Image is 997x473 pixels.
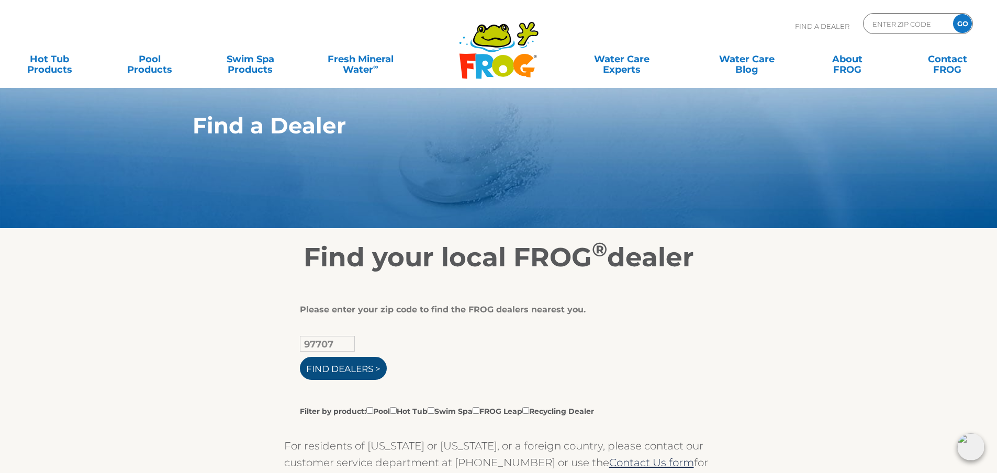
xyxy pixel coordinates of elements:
a: PoolProducts [111,49,189,70]
h2: Find your local FROG dealer [177,242,821,273]
a: Contact Us form [609,456,694,469]
a: Hot TubProducts [10,49,88,70]
input: Filter by product:PoolHot TubSwim SpaFROG LeapRecycling Dealer [473,407,479,414]
input: Filter by product:PoolHot TubSwim SpaFROG LeapRecycling Dealer [366,407,373,414]
h1: Find a Dealer [193,113,756,138]
a: ContactFROG [909,49,987,70]
input: Filter by product:PoolHot TubSwim SpaFROG LeapRecycling Dealer [428,407,434,414]
img: openIcon [957,433,984,460]
sup: ® [592,238,607,261]
input: Filter by product:PoolHot TubSwim SpaFROG LeapRecycling Dealer [390,407,397,414]
input: Filter by product:PoolHot TubSwim SpaFROG LeapRecycling Dealer [522,407,529,414]
a: Water CareExperts [558,49,685,70]
input: Find Dealers > [300,357,387,380]
input: Zip Code Form [871,16,942,31]
a: Swim SpaProducts [211,49,289,70]
label: Filter by product: Pool Hot Tub Swim Spa FROG Leap Recycling Dealer [300,405,594,416]
a: Water CareBlog [708,49,786,70]
p: Find A Dealer [795,13,849,39]
input: GO [953,14,972,33]
a: AboutFROG [808,49,886,70]
div: Please enter your zip code to find the FROG dealers nearest you. [300,305,690,315]
sup: ∞ [373,62,378,71]
a: Fresh MineralWater∞ [311,49,409,70]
